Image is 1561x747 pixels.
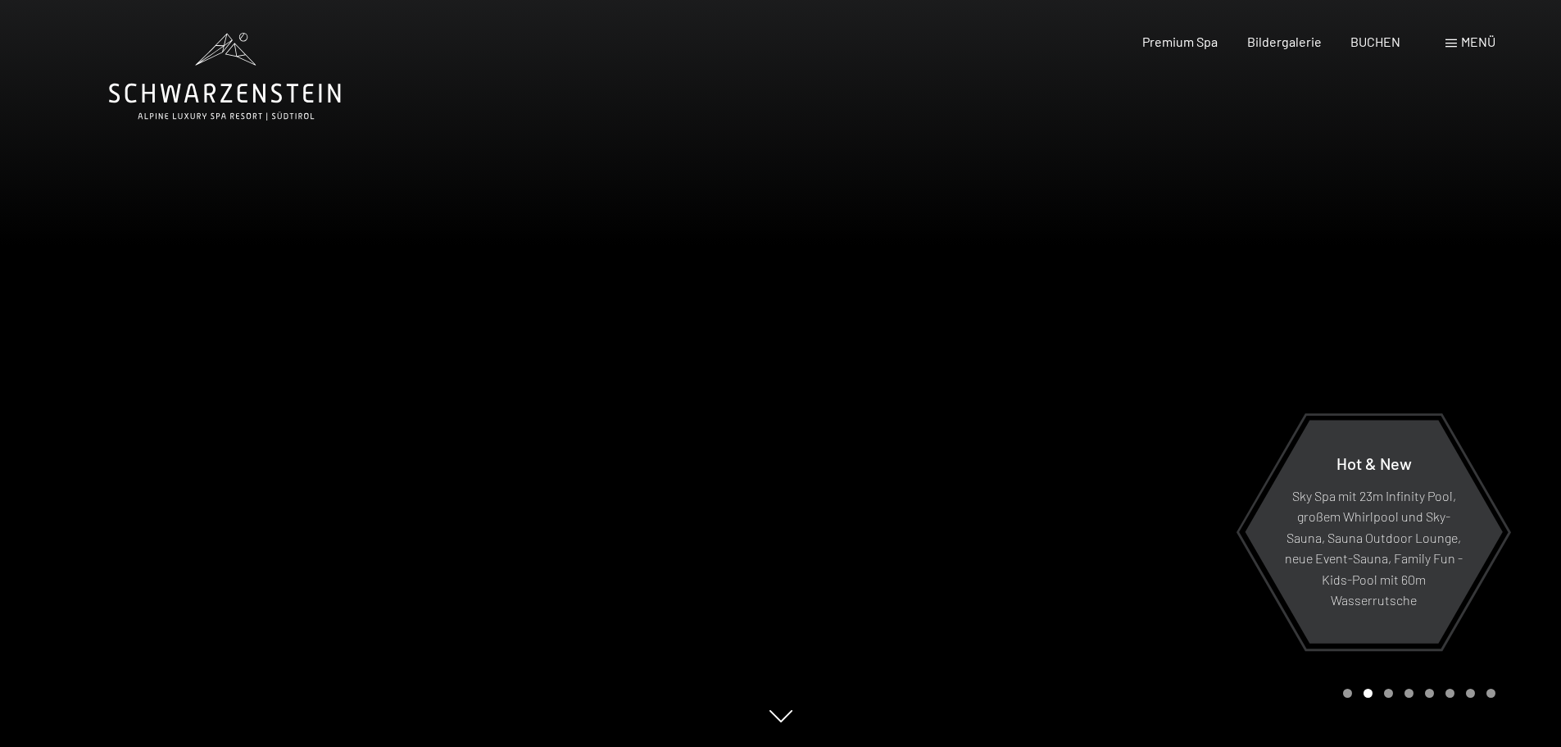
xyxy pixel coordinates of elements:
[1364,689,1373,698] div: Carousel Page 2 (Current Slide)
[1445,689,1454,698] div: Carousel Page 6
[1425,689,1434,698] div: Carousel Page 5
[1461,34,1495,49] span: Menü
[1337,689,1495,698] div: Carousel Pagination
[1486,689,1495,698] div: Carousel Page 8
[1285,485,1463,611] p: Sky Spa mit 23m Infinity Pool, großem Whirlpool und Sky-Sauna, Sauna Outdoor Lounge, neue Event-S...
[1142,34,1218,49] a: Premium Spa
[1244,419,1504,645] a: Hot & New Sky Spa mit 23m Infinity Pool, großem Whirlpool und Sky-Sauna, Sauna Outdoor Lounge, ne...
[1466,689,1475,698] div: Carousel Page 7
[1350,34,1400,49] a: BUCHEN
[1247,34,1322,49] a: Bildergalerie
[1336,453,1412,472] span: Hot & New
[1343,689,1352,698] div: Carousel Page 1
[1404,689,1414,698] div: Carousel Page 4
[1384,689,1393,698] div: Carousel Page 3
